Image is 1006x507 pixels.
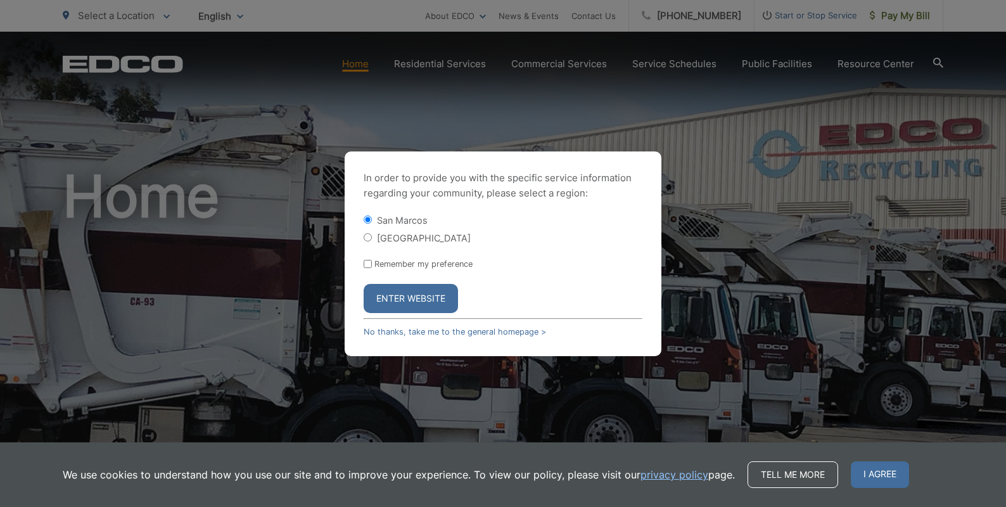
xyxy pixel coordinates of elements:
[374,259,473,269] label: Remember my preference
[640,467,708,482] a: privacy policy
[364,170,642,201] p: In order to provide you with the specific service information regarding your community, please se...
[748,461,838,488] a: Tell me more
[851,461,909,488] span: I agree
[364,327,546,337] a: No thanks, take me to the general homepage >
[63,467,735,482] p: We use cookies to understand how you use our site and to improve your experience. To view our pol...
[377,233,471,243] label: [GEOGRAPHIC_DATA]
[364,284,458,313] button: Enter Website
[377,215,428,226] label: San Marcos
